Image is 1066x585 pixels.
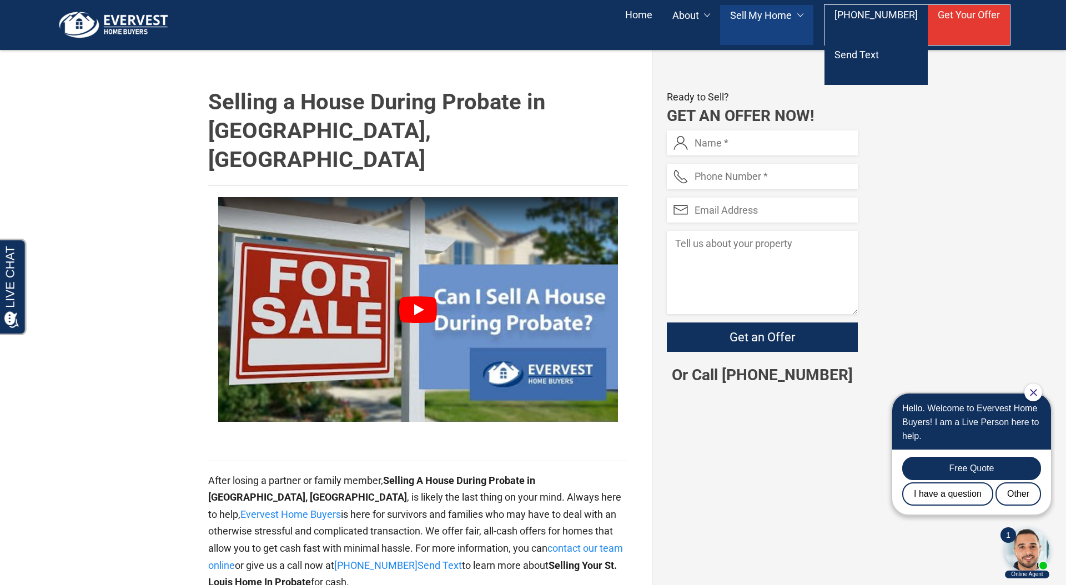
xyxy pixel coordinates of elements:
[667,106,857,126] h2: Get an Offer Now!
[208,542,623,571] a: contact our team online
[667,130,857,155] input: Name *
[928,5,1010,45] a: Get Your Offer
[418,559,462,571] a: Send Text
[877,382,1055,579] iframe: Chat Invitation
[667,365,857,385] p: Or Call [PHONE_NUMBER]
[824,5,928,45] a: [PHONE_NUMBER]
[667,89,857,106] p: Ready to Sell?
[662,5,721,45] a: About
[27,9,89,23] span: Opens a chat window
[667,164,857,189] input: Phone Number *
[834,9,918,21] span: [PHONE_NUMBER]
[667,198,857,223] input: Email Address
[334,559,418,571] a: [PHONE_NUMBER]
[667,130,857,365] form: Contact form
[667,322,857,352] input: Get an Offer
[615,5,662,45] a: Home
[208,88,628,174] h1: Selling a House During Probate in [GEOGRAPHIC_DATA], [GEOGRAPHIC_DATA]
[824,45,928,85] a: Send Text
[56,11,172,39] img: logo.png
[240,508,341,520] a: Evervest Home Buyers
[720,5,813,45] a: Sell My Home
